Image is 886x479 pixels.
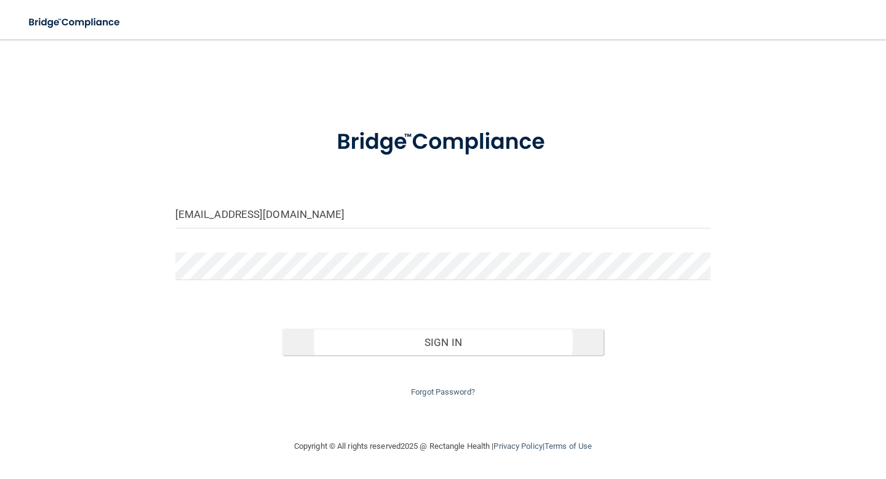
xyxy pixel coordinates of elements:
a: Privacy Policy [493,441,542,451]
a: Terms of Use [545,441,592,451]
img: bridge_compliance_login_screen.278c3ca4.svg [314,113,572,171]
button: Sign In [282,329,604,356]
a: Forgot Password? [411,387,475,396]
input: Email [175,201,711,228]
div: Copyright © All rights reserved 2025 @ Rectangle Health | | [218,427,668,466]
img: bridge_compliance_login_screen.278c3ca4.svg [18,10,132,35]
iframe: Drift Widget Chat Controller [673,392,871,441]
